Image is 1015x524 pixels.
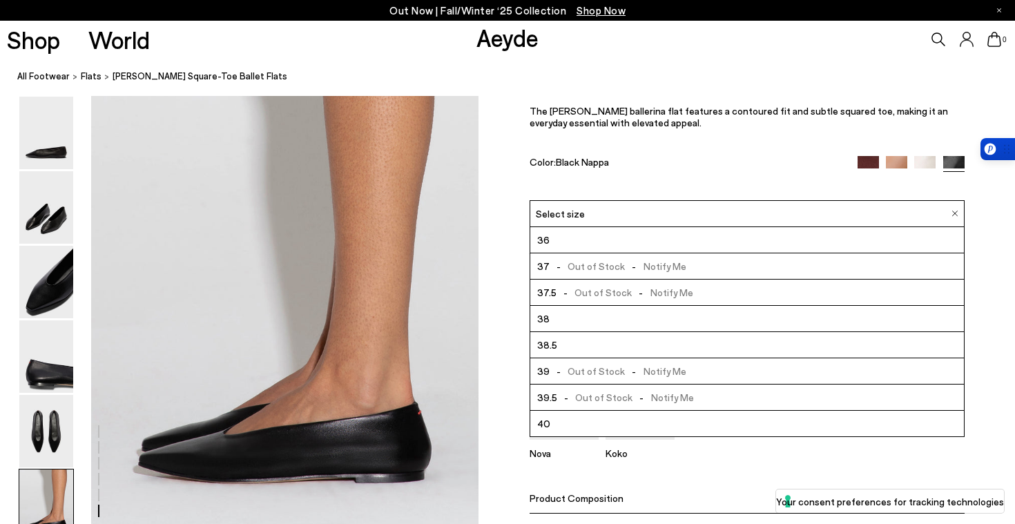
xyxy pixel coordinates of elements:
[530,105,948,128] span: The [PERSON_NAME] ballerina flat features a contoured fit and subtle squared toe, making it an ev...
[537,284,557,301] span: 37.5
[550,260,568,272] span: -
[776,494,1004,509] label: Your consent preferences for tracking technologies
[17,69,70,84] a: All Footwear
[530,448,599,460] p: Nova
[389,2,626,19] p: Out Now | Fall/Winter ‘25 Collection
[537,336,557,353] span: 38.5
[557,284,693,301] span: Out of Stock Notify Me
[632,287,650,298] span: -
[577,4,626,17] span: Navigate to /collections/new-in
[19,97,73,169] img: Betty Square-Toe Ballet Flats - Image 1
[632,391,650,403] span: -
[1001,36,1008,43] span: 0
[557,391,575,403] span: -
[537,258,550,275] span: 37
[7,28,60,52] a: Shop
[987,32,1001,47] a: 0
[537,362,550,380] span: 39
[88,28,150,52] a: World
[557,287,574,298] span: -
[81,70,101,81] span: flats
[17,58,1015,96] nav: breadcrumb
[550,365,568,377] span: -
[537,310,550,327] span: 38
[550,362,686,380] span: Out of Stock Notify Me
[536,206,585,221] span: Select size
[557,389,694,406] span: Out of Stock Notify Me
[537,415,550,432] span: 40
[19,246,73,318] img: Betty Square-Toe Ballet Flats - Image 3
[556,156,609,168] span: Black Nappa
[625,365,643,377] span: -
[530,492,623,504] span: Product Composition
[530,156,844,172] div: Color:
[19,171,73,244] img: Betty Square-Toe Ballet Flats - Image 2
[776,489,1004,513] button: Your consent preferences for tracking technologies
[625,260,643,272] span: -
[537,231,550,249] span: 36
[537,389,557,406] span: 39.5
[606,448,675,460] p: Koko
[550,258,686,275] span: Out of Stock Notify Me
[81,69,101,84] a: flats
[19,320,73,393] img: Betty Square-Toe Ballet Flats - Image 4
[113,69,287,84] span: [PERSON_NAME] Square-Toe Ballet Flats
[19,395,73,467] img: Betty Square-Toe Ballet Flats - Image 5
[476,23,539,52] a: Aeyde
